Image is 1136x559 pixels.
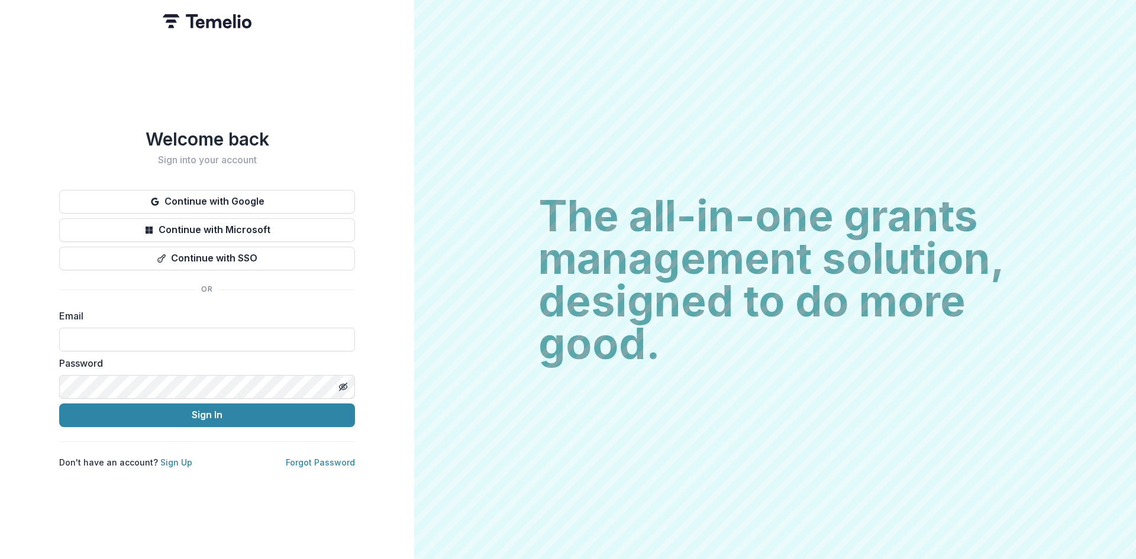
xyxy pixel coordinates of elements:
button: Continue with Google [59,190,355,214]
label: Email [59,309,348,323]
button: Continue with Microsoft [59,218,355,242]
a: Sign Up [160,457,192,467]
label: Password [59,356,348,370]
h2: Sign into your account [59,154,355,166]
p: Don't have an account? [59,456,192,468]
img: Temelio [163,14,251,28]
a: Forgot Password [286,457,355,467]
h1: Welcome back [59,128,355,150]
button: Continue with SSO [59,247,355,270]
button: Sign In [59,403,355,427]
button: Toggle password visibility [334,377,353,396]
